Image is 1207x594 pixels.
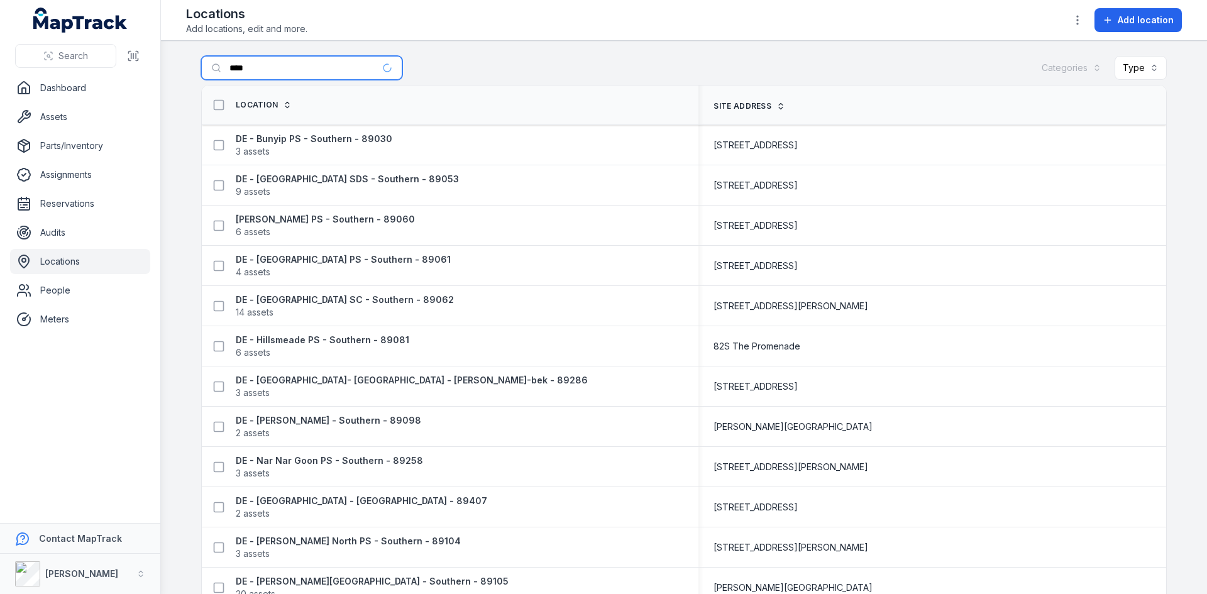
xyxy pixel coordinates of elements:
strong: [PERSON_NAME] PS - Southern - 89060 [236,213,415,226]
a: Audits [10,220,150,245]
a: DE - [PERSON_NAME] - Southern - 890982 assets [236,414,421,439]
span: [STREET_ADDRESS][PERSON_NAME] [714,461,868,473]
span: [STREET_ADDRESS] [714,139,798,151]
a: Site address [714,101,785,111]
a: Reservations [10,191,150,216]
span: [PERSON_NAME][GEOGRAPHIC_DATA] [714,581,873,594]
span: 9 assets [236,185,270,198]
a: Meters [10,307,150,332]
a: People [10,278,150,303]
span: Site address [714,101,771,111]
span: 3 assets [236,547,270,560]
span: [STREET_ADDRESS] [714,179,798,192]
span: 3 assets [236,387,270,399]
a: DE - [GEOGRAPHIC_DATA] - [GEOGRAPHIC_DATA] - 894072 assets [236,495,487,520]
span: [STREET_ADDRESS] [714,380,798,393]
a: DE - [GEOGRAPHIC_DATA] SDS - Southern - 890539 assets [236,173,459,198]
span: 6 assets [236,226,270,238]
a: Parts/Inventory [10,133,150,158]
span: [PERSON_NAME][GEOGRAPHIC_DATA] [714,421,873,433]
strong: DE - [PERSON_NAME] - Southern - 89098 [236,414,421,427]
span: [STREET_ADDRESS] [714,219,798,232]
span: 4 assets [236,266,270,278]
span: [STREET_ADDRESS][PERSON_NAME] [714,300,868,312]
a: MapTrack [33,8,128,33]
h2: Locations [186,5,307,23]
strong: DE - [GEOGRAPHIC_DATA] PS - Southern - 89061 [236,253,451,266]
span: Search [58,50,88,62]
span: Add location [1118,14,1174,26]
strong: DE - [GEOGRAPHIC_DATA] SC - Southern - 89062 [236,294,454,306]
a: Location [236,100,292,110]
strong: DE - [GEOGRAPHIC_DATA]- [GEOGRAPHIC_DATA] - [PERSON_NAME]-bek - 89286 [236,374,588,387]
a: DE - [GEOGRAPHIC_DATA] PS - Southern - 890614 assets [236,253,451,278]
strong: [PERSON_NAME] [45,568,118,579]
span: 2 assets [236,427,270,439]
a: [PERSON_NAME] PS - Southern - 890606 assets [236,213,415,238]
button: Add location [1094,8,1182,32]
strong: DE - Nar Nar Goon PS - Southern - 89258 [236,454,423,467]
a: Locations [10,249,150,274]
span: Add locations, edit and more. [186,23,307,35]
strong: DE - Hillsmeade PS - Southern - 89081 [236,334,409,346]
strong: DE - [GEOGRAPHIC_DATA] SDS - Southern - 89053 [236,173,459,185]
button: Search [15,44,116,68]
span: 14 assets [236,306,273,319]
a: Assignments [10,162,150,187]
span: [STREET_ADDRESS] [714,260,798,272]
span: 3 assets [236,467,270,480]
a: DE - Bunyip PS - Southern - 890303 assets [236,133,392,158]
a: DE - Nar Nar Goon PS - Southern - 892583 assets [236,454,423,480]
strong: DE - [PERSON_NAME] North PS - Southern - 89104 [236,535,461,547]
a: DE - [GEOGRAPHIC_DATA] SC - Southern - 8906214 assets [236,294,454,319]
a: Dashboard [10,75,150,101]
span: 3 assets [236,145,270,158]
strong: Contact MapTrack [39,533,122,544]
strong: DE - Bunyip PS - Southern - 89030 [236,133,392,145]
span: Location [236,100,278,110]
a: DE - Hillsmeade PS - Southern - 890816 assets [236,334,409,359]
a: Assets [10,104,150,129]
span: 82S The Promenade [714,340,800,353]
button: Type [1115,56,1167,80]
span: [STREET_ADDRESS][PERSON_NAME] [714,541,868,554]
span: 2 assets [236,507,270,520]
strong: DE - [PERSON_NAME][GEOGRAPHIC_DATA] - Southern - 89105 [236,575,509,588]
span: 6 assets [236,346,270,359]
a: DE - [GEOGRAPHIC_DATA]- [GEOGRAPHIC_DATA] - [PERSON_NAME]-bek - 892863 assets [236,374,588,399]
span: [STREET_ADDRESS] [714,501,798,514]
strong: DE - [GEOGRAPHIC_DATA] - [GEOGRAPHIC_DATA] - 89407 [236,495,487,507]
a: DE - [PERSON_NAME] North PS - Southern - 891043 assets [236,535,461,560]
